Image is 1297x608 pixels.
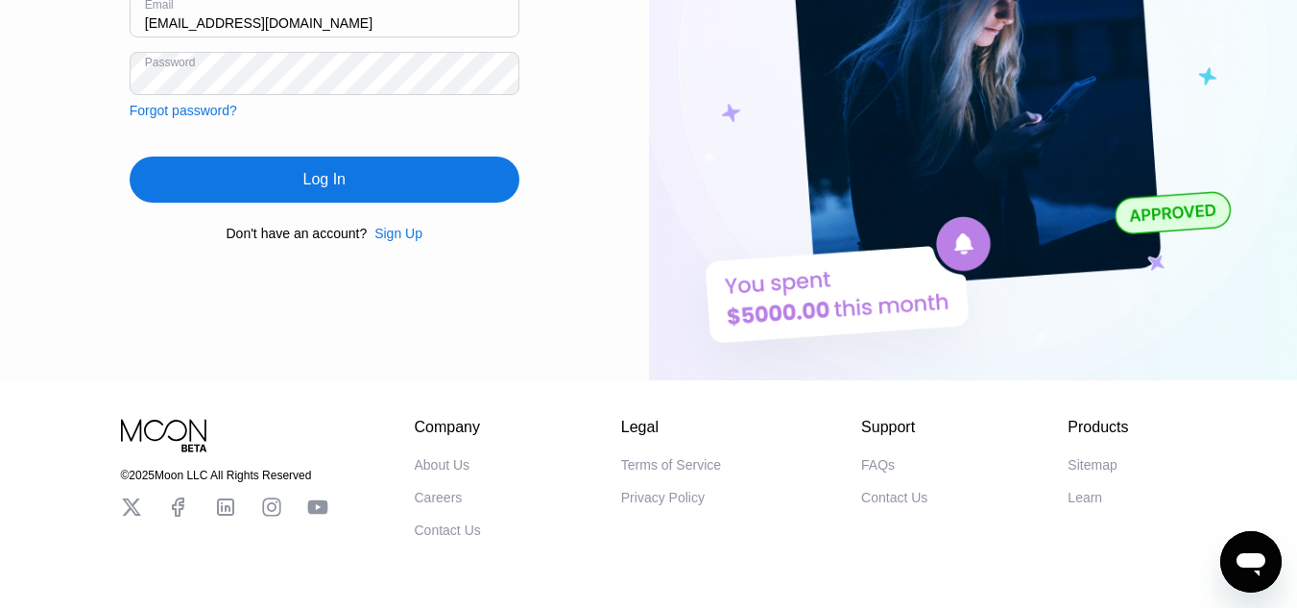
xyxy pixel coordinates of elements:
div: Contact Us [415,523,481,538]
div: Support [861,419,927,436]
div: Careers [415,490,463,505]
div: Log In [303,170,346,189]
div: Log In [130,157,519,203]
div: Learn [1068,490,1102,505]
div: Products [1068,419,1128,436]
div: Sign Up [367,226,422,241]
div: Sign Up [374,226,422,241]
div: Sitemap [1068,457,1117,473]
div: Contact Us [861,490,927,505]
div: Privacy Policy [621,490,705,505]
div: FAQs [861,457,895,473]
div: About Us [415,457,470,473]
div: Password [145,56,196,69]
div: © 2025 Moon LLC All Rights Reserved [121,469,328,482]
div: Company [415,419,481,436]
div: Terms of Service [621,457,721,473]
div: Legal [621,419,721,436]
iframe: Button to launch messaging window [1220,531,1282,593]
div: Forgot password? [130,103,237,118]
div: Don't have an account? [227,226,368,241]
